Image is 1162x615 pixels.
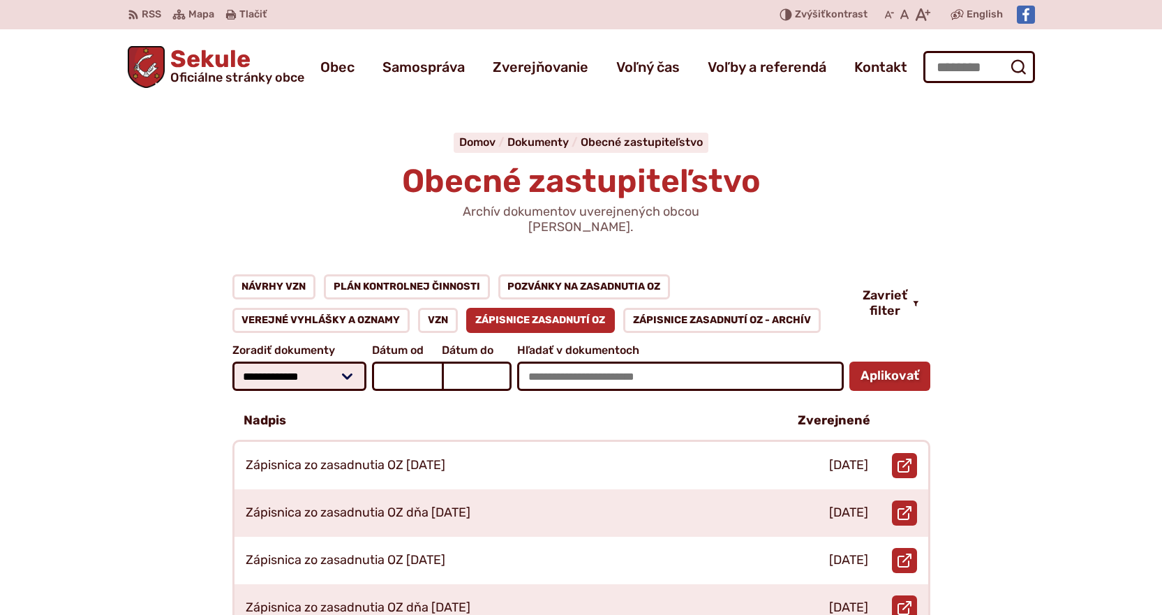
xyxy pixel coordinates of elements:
[829,505,868,521] p: [DATE]
[798,413,870,429] p: Zverejnené
[498,274,671,299] a: Pozvánky na zasadnutia OZ
[863,288,907,318] span: Zavrieť filter
[851,288,930,318] button: Zavrieť filter
[128,46,165,88] img: Prejsť na domovskú stránku
[854,47,907,87] a: Kontakt
[232,274,316,299] a: Návrhy VZN
[442,344,512,357] span: Dátum do
[795,8,826,20] span: Zvýšiť
[442,362,512,391] input: Dátum do
[623,308,821,333] a: Zápisnice zasadnutí OZ - ARCHÍV
[372,344,442,357] span: Dátum od
[142,6,161,23] span: RSS
[708,47,826,87] a: Voľby a referendá
[517,362,843,391] input: Hľadať v dokumentoch
[493,47,588,87] a: Zverejňovanie
[232,362,367,391] select: Zoradiť dokumenty
[239,9,267,21] span: Tlačiť
[964,6,1006,23] a: English
[459,135,496,149] span: Domov
[232,308,410,333] a: Verejné vyhlášky a oznamy
[967,6,1003,23] span: English
[517,344,843,357] span: Hľadať v dokumentoch
[507,135,569,149] span: Dokumenty
[372,362,442,391] input: Dátum od
[232,344,367,357] span: Zoradiť dokumenty
[382,47,465,87] a: Samospráva
[246,553,445,568] p: Zápisnica zo zasadnutia OZ [DATE]
[414,205,749,235] p: Archív dokumentov uverejnených obcou [PERSON_NAME].
[581,135,703,149] a: Obecné zastupiteľstvo
[795,9,867,21] span: kontrast
[170,71,304,84] span: Oficiálne stránky obce
[244,413,286,429] p: Nadpis
[1017,6,1035,24] img: Prejsť na Facebook stránku
[402,162,761,200] span: Obecné zastupiteľstvo
[466,308,616,333] a: Zápisnice zasadnutí OZ
[246,458,445,473] p: Zápisnica zo zasadnutia OZ [DATE]
[849,362,930,391] button: Aplikovať
[418,308,458,333] a: VZN
[459,135,507,149] a: Domov
[128,46,305,88] a: Logo Sekule, prejsť na domovskú stránku.
[246,505,470,521] p: Zápisnica zo zasadnutia OZ dňa [DATE]
[829,458,868,473] p: [DATE]
[320,47,355,87] a: Obec
[616,47,680,87] a: Voľný čas
[165,47,304,84] span: Sekule
[324,274,490,299] a: Plán kontrolnej činnosti
[829,553,868,568] p: [DATE]
[507,135,581,149] a: Dokumenty
[188,6,214,23] span: Mapa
